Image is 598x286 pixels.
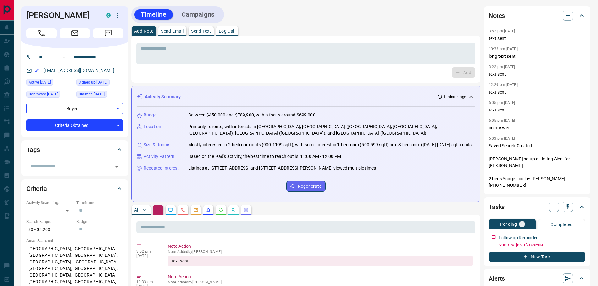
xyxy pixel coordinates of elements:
button: Open [60,53,68,61]
h2: Tags [26,145,40,155]
h2: Criteria [26,184,47,194]
p: 6:03 pm [DATE] [489,136,515,141]
p: 10:33 am [DATE] [489,47,518,51]
p: Add Note [134,29,153,33]
p: Note Added by [PERSON_NAME] [168,280,473,284]
h2: Tasks [489,202,505,212]
p: Repeated Interest [144,165,179,171]
div: Mon Jun 26 2023 [76,91,123,100]
p: Budget [144,112,158,118]
div: Tasks [489,199,585,214]
p: Pending [500,222,517,226]
p: Send Email [161,29,184,33]
p: Note Action [168,243,473,250]
p: text sent [489,35,585,42]
div: Wed Jul 30 2025 [26,79,73,88]
p: Send Text [191,29,211,33]
svg: Notes [156,208,161,213]
p: 12:29 pm [DATE] [489,83,518,87]
p: 10:33 am [136,280,158,284]
p: Mostly interested in 2-bedroom units (900-1199 sqft), with some interest in 1-bedroom (500-599 sq... [188,142,472,148]
p: text sent [489,89,585,95]
div: condos.ca [106,13,111,18]
p: Primarily Toronto, with interests in [GEOGRAPHIC_DATA], [GEOGRAPHIC_DATA] ([GEOGRAPHIC_DATA], [GE... [188,123,475,137]
p: no answer [489,125,585,131]
p: Between $450,000 and $789,900, with a focus around $699,000 [188,112,315,118]
p: Listings at [STREET_ADDRESS] and [STREET_ADDRESS][PERSON_NAME] viewed multiple times [188,165,376,171]
p: Size & Rooms [144,142,171,148]
svg: Lead Browsing Activity [168,208,173,213]
svg: Email Verified [35,68,39,73]
span: Signed up [DATE] [79,79,107,85]
div: Sun Aug 11 2024 [26,91,73,100]
p: All [134,208,139,212]
button: New Task [489,252,585,262]
p: 6:05 pm [DATE] [489,118,515,123]
svg: Agent Actions [244,208,249,213]
p: Activity Pattern [144,153,174,160]
svg: Requests [218,208,223,213]
p: Note Action [168,273,473,280]
span: Claimed [DATE] [79,91,105,97]
div: Alerts [489,271,585,286]
p: 6:05 pm [DATE] [489,100,515,105]
div: Criteria Obtained [26,119,123,131]
div: Activity Summary1 minute ago [137,91,475,103]
h2: Notes [489,11,505,21]
svg: Calls [181,208,186,213]
button: Campaigns [175,9,221,20]
span: Email [60,28,90,38]
span: Call [26,28,57,38]
span: Contacted [DATE] [29,91,58,97]
h1: [PERSON_NAME] [26,10,97,20]
p: long text sent [489,53,585,60]
p: 3:52 pm [136,249,158,254]
p: Timeframe: [76,200,123,206]
p: Follow up Reminder [499,235,538,241]
p: Search Range: [26,219,73,224]
p: Actively Searching: [26,200,73,206]
button: Open [112,162,121,171]
svg: Listing Alerts [206,208,211,213]
div: text sent [168,256,473,266]
p: 1 [521,222,523,226]
div: Buyer [26,103,123,114]
p: Completed [551,222,573,227]
p: 3:52 pm [DATE] [489,29,515,33]
p: Areas Searched: [26,238,123,244]
div: Tags [26,142,123,157]
p: text sent [489,71,585,78]
div: Criteria [26,181,123,196]
p: text sent [489,107,585,113]
span: Active [DATE] [29,79,51,85]
p: Budget: [76,219,123,224]
p: 6:00 a.m. [DATE] - Overdue [499,242,585,248]
p: $0 - $3,200 [26,224,73,235]
p: 3:22 pm [DATE] [489,65,515,69]
div: Mon Aug 30 2021 [76,79,123,88]
button: Timeline [134,9,173,20]
p: [DATE] [136,254,158,258]
p: Saved Search Created [PERSON_NAME] setup a Listing Alert for [PERSON_NAME] 2 beds Yonge Line by [... [489,143,585,189]
span: Message [93,28,123,38]
p: 1 minute ago [443,94,466,100]
div: Notes [489,8,585,23]
p: Log Call [219,29,235,33]
a: [EMAIL_ADDRESS][DOMAIN_NAME] [43,68,114,73]
p: Based on the lead's activity, the best time to reach out is: 11:00 AM - 12:00 PM [188,153,341,160]
button: Regenerate [286,181,326,192]
svg: Emails [193,208,198,213]
p: Note Added by [PERSON_NAME] [168,250,473,254]
svg: Opportunities [231,208,236,213]
p: Activity Summary [145,94,181,100]
h2: Alerts [489,273,505,283]
p: Location [144,123,161,130]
